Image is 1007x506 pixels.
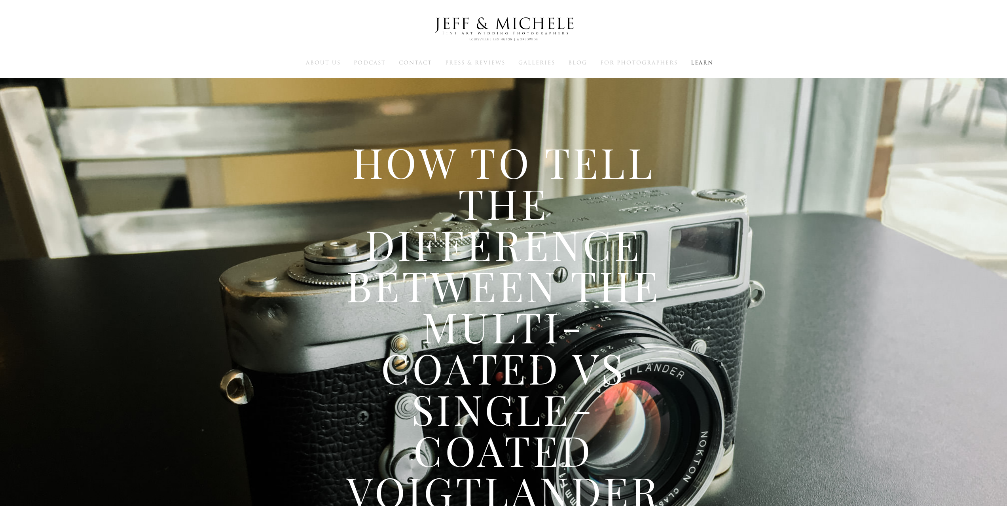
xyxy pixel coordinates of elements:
[306,59,341,66] a: About Us
[600,59,678,66] a: For Photographers
[354,59,386,66] a: Podcast
[568,59,587,66] a: Blog
[399,59,432,66] a: Contact
[691,59,713,66] a: Learn
[445,59,505,66] a: Press & Reviews
[518,59,555,66] a: Galleries
[425,10,583,49] img: Louisville Wedding Photographers - Jeff & Michele Wedding Photographers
